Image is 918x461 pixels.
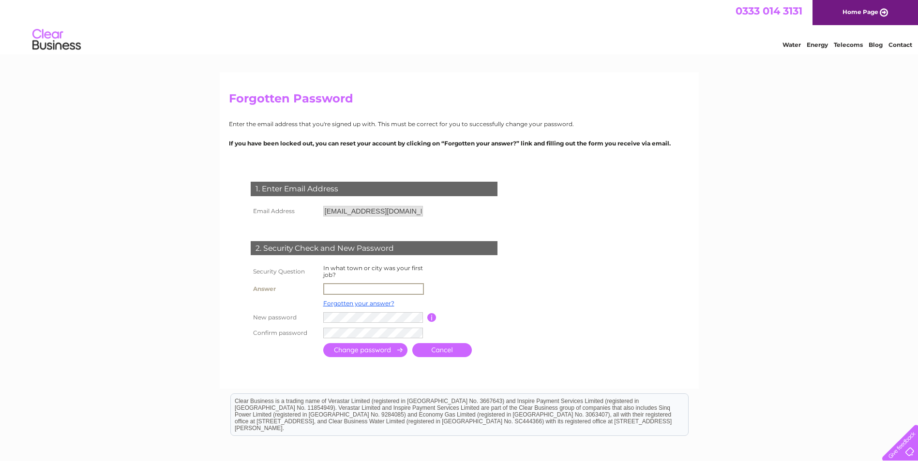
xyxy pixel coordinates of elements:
th: New password [248,310,321,325]
h2: Forgotten Password [229,92,690,110]
div: Clear Business is a trading name of Verastar Limited (registered in [GEOGRAPHIC_DATA] No. 3667643... [231,5,688,47]
a: Contact [888,41,912,48]
a: Forgotten your answer? [323,300,394,307]
img: logo.png [32,25,81,55]
th: Security Question [248,262,321,281]
input: Submit [323,343,407,357]
div: 2. Security Check and New Password [251,241,497,256]
div: 1. Enter Email Address [251,182,497,196]
a: Telecoms [834,41,863,48]
a: Blog [869,41,883,48]
a: 0333 014 3131 [736,5,802,17]
th: Email Address [248,203,321,219]
p: If you have been locked out, you can reset your account by clicking on “Forgotten your answer?” l... [229,139,690,148]
a: Water [783,41,801,48]
label: In what town or city was your first job? [323,264,423,278]
th: Answer [248,281,321,297]
a: Cancel [412,343,472,357]
input: Information [427,313,436,322]
a: Energy [807,41,828,48]
th: Confirm password [248,325,321,341]
p: Enter the email address that you're signed up with. This must be correct for you to successfully ... [229,119,690,129]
